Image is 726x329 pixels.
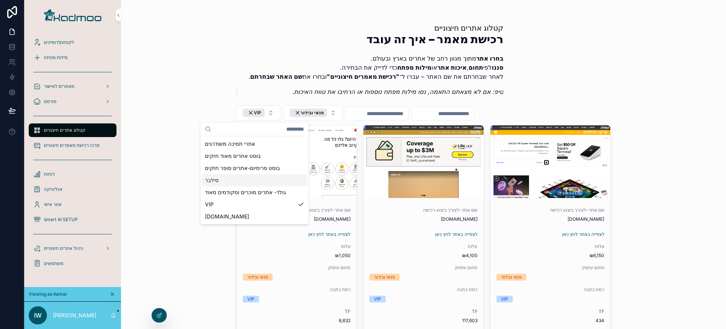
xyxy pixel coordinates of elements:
[496,287,605,293] span: רמת כתבה
[44,83,74,89] span: מאמרים לאישור
[437,64,467,71] strong: איכות אתר
[53,312,96,319] p: [PERSON_NAME]
[44,127,85,133] span: קטלוג אתרים חיצוניים
[236,105,280,120] button: Select Button
[248,72,504,81] li: לאחר שבחרתם את שם האתר – עברו ל־ ובחרו את .
[202,138,307,150] div: אתרי תמיכה משודרגים
[44,9,101,21] img: App logo
[247,274,268,281] div: פנאי ובידור
[243,87,504,96] p: טיפ: אם לא מצאתם התאמה, נסו מילות מפתח נוספות או הרחיבו את טווח האיכות.
[369,216,478,222] span: [DOMAIN_NAME]
[247,296,254,302] div: VIP
[29,242,116,255] a: ניהול אתרים חיצוניים
[397,64,431,71] strong: מילות מפתח
[496,207,605,213] span: שם אתר-לצורך ביצוע רכישה
[29,213,116,226] a: smart AI SETUP
[44,39,74,45] span: לקוחות\דומיינים
[34,311,42,320] span: iw
[29,139,116,152] a: מרכז רכישת מאמרים חיצוניים
[243,109,265,117] div: VIP
[290,109,327,117] button: Unselect PN_Y_VBYDVR
[200,136,309,224] div: Suggestions
[369,265,478,271] span: תחום עיסוק
[496,253,605,259] span: ₪6,150
[243,265,351,271] span: תחום עיסוק
[243,287,351,293] span: רמת כתבה
[243,243,351,249] span: עלות
[496,243,605,249] span: עלות
[202,186,307,198] div: גולד- אתרים מוכרים ומקודמים מאוד
[29,123,116,137] a: קטלוג אתרים חיצוניים
[202,150,307,162] div: בוסט אתרים מאוד חזקים
[496,265,605,271] span: תחום עיסוק
[44,201,62,207] span: אזור אישי
[374,296,381,302] div: VIP
[248,63,504,72] li: לפי , או כדי לדייק את הבחירה.
[369,287,478,293] span: רמת כתבה
[236,23,504,33] h1: קטלוג אתרים חיצוניים
[374,274,395,281] div: פנאי ובידור
[250,73,303,80] strong: שם האתר שבחרתם
[202,162,307,174] div: בוסט פרימיום-אתרים סופר חזקים
[29,36,116,49] a: לקוחות\דומיינים
[492,64,503,71] strong: סננו
[243,309,351,315] span: TF
[501,274,522,281] div: פנאי ובידור
[308,231,351,237] a: לצפייה באתר לחץ כאן
[202,210,307,223] div: [DOMAIN_NAME]
[501,296,508,302] div: VIP
[44,260,64,267] span: משתמשים
[29,167,116,181] a: דוחות
[435,231,478,237] a: לצפייה באתר לחץ כאן
[468,64,483,71] strong: תחום
[243,109,265,117] button: Unselect VIP
[44,245,83,251] span: ניהול אתרים חיצוניים
[248,54,504,63] li: מתוך מגוון רחב של אתרים בארץ ובעולם.
[44,142,99,148] span: מרכז רכישת מאמרים חיצוניים
[29,95,116,108] a: פורסם
[369,243,478,249] span: עלות
[369,318,478,324] span: 117,603
[369,253,478,259] span: ₪4,100
[496,309,605,315] span: TF
[44,55,68,61] span: מילות מפתח
[29,198,116,211] a: אזור אישי
[283,105,343,120] button: Select Button
[496,216,605,222] span: [DOMAIN_NAME]
[29,257,116,270] a: משתמשים
[369,207,478,213] span: שם אתר-לצורך ביצוע רכישה
[29,51,116,64] a: מילות מפתח
[44,217,78,223] span: smart AI SETUP
[29,80,116,93] a: מאמרים לאישור
[290,109,327,117] div: פנאי ובידור
[44,171,55,177] span: דוחות
[202,198,307,210] div: VIP
[44,98,56,104] span: פורסם
[29,291,67,297] span: Viewing as itamar
[236,33,504,45] h1: רכישת מאמר – איך זה עובד
[496,318,605,324] span: 434
[44,186,62,192] span: אנליטיקה
[24,30,121,280] div: scrollable content
[243,253,351,259] span: ₪1,050
[29,182,116,196] a: אנליטיקה
[327,73,399,80] strong: "רכישת מאמרים חיצוניים"
[562,231,604,237] a: לצפייה באתר לחץ כאן
[202,174,307,186] div: סילבר
[476,55,503,62] strong: בחרו אתר
[369,309,478,315] span: TF
[243,318,351,324] span: 8,632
